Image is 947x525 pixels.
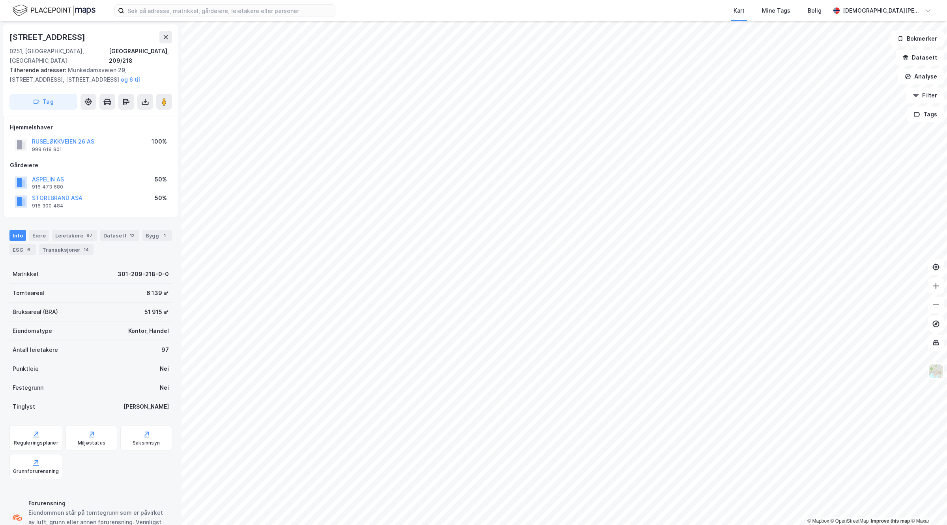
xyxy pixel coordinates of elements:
[133,440,160,446] div: Saksinnsyn
[85,232,94,239] div: 97
[13,468,59,475] div: Grunnforurensning
[9,94,77,110] button: Tag
[118,269,169,279] div: 301-209-218-0-0
[32,146,62,153] div: 999 618 901
[155,175,167,184] div: 50%
[161,345,169,355] div: 97
[128,326,169,336] div: Kontor, Handel
[13,326,52,336] div: Eiendomstype
[100,230,139,241] div: Datasett
[109,47,172,65] div: [GEOGRAPHIC_DATA], 209/218
[144,307,169,317] div: 51 915 ㎡
[13,269,38,279] div: Matrikkel
[9,47,109,65] div: 0251, [GEOGRAPHIC_DATA], [GEOGRAPHIC_DATA]
[161,232,168,239] div: 1
[13,307,58,317] div: Bruksareal (BRA)
[734,6,745,15] div: Kart
[160,383,169,392] div: Nei
[52,230,97,241] div: Leietakere
[808,6,822,15] div: Bolig
[807,518,829,524] a: Mapbox
[78,440,105,446] div: Miljøstatus
[32,203,64,209] div: 916 300 484
[10,123,172,132] div: Hjemmelshaver
[14,440,58,446] div: Reguleringsplaner
[9,244,36,255] div: ESG
[13,383,43,392] div: Festegrunn
[152,137,167,146] div: 100%
[9,67,68,73] span: Tilhørende adresser:
[896,50,944,65] button: Datasett
[29,230,49,241] div: Eiere
[9,31,87,43] div: [STREET_ADDRESS]
[762,6,790,15] div: Mine Tags
[155,193,167,203] div: 50%
[10,161,172,170] div: Gårdeiere
[908,487,947,525] iframe: Chat Widget
[13,288,44,298] div: Tomteareal
[907,106,944,122] button: Tags
[9,65,166,84] div: Munkedamsveien 29, [STREET_ADDRESS], [STREET_ADDRESS]
[906,88,944,103] button: Filter
[9,230,26,241] div: Info
[843,6,922,15] div: [DEMOGRAPHIC_DATA][PERSON_NAME]
[13,364,39,374] div: Punktleie
[124,5,335,17] input: Søk på adresse, matrikkel, gårdeiere, leietakere eller personer
[898,69,944,84] button: Analyse
[32,184,63,190] div: 916 473 680
[39,244,94,255] div: Transaksjoner
[128,232,136,239] div: 12
[13,345,58,355] div: Antall leietakere
[928,364,943,379] img: Z
[831,518,869,524] a: OpenStreetMap
[25,246,33,254] div: 6
[871,518,910,524] a: Improve this map
[124,402,169,411] div: [PERSON_NAME]
[891,31,944,47] button: Bokmerker
[142,230,172,241] div: Bygg
[28,499,169,508] div: Forurensning
[146,288,169,298] div: 6 139 ㎡
[13,4,95,17] img: logo.f888ab2527a4732fd821a326f86c7f29.svg
[160,364,169,374] div: Nei
[13,402,35,411] div: Tinglyst
[82,246,90,254] div: 14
